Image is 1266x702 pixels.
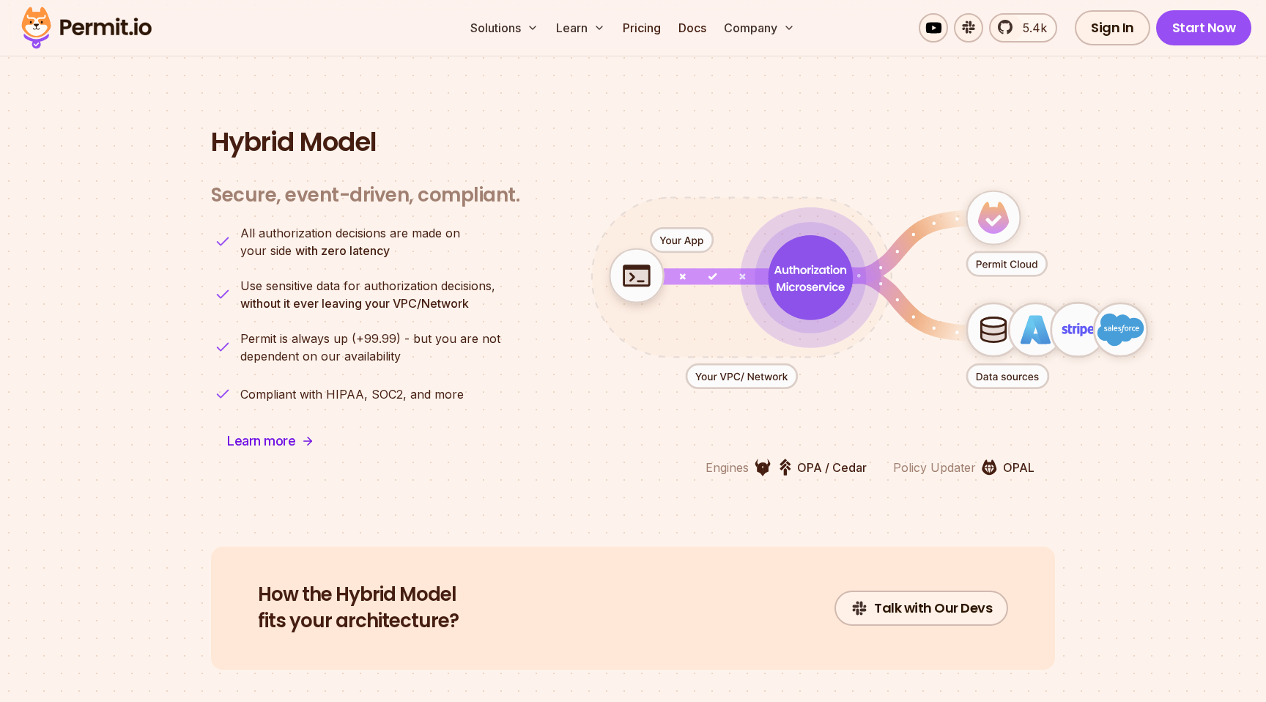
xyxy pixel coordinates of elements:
h3: Secure, event-driven, compliant. [211,183,519,207]
span: 5.4k [1014,19,1047,37]
a: Start Now [1156,10,1252,45]
button: Solutions [464,13,544,43]
p: dependent on our availability [240,330,500,365]
img: Permit logo [15,3,158,53]
p: your side [240,224,460,259]
button: Learn [550,13,611,43]
span: Use sensitive data for authorization decisions, [240,277,495,295]
button: Company [718,13,801,43]
a: 5.4k [989,13,1057,43]
a: Docs [673,13,712,43]
a: Learn more [211,424,330,459]
span: Learn more [227,431,295,451]
h2: fits your architecture? [258,582,459,635]
span: All authorization decisions are made on [240,224,460,242]
p: OPA / Cedar [797,459,867,476]
h2: Hybrid Model [211,128,1055,157]
span: How the Hybrid Model [258,582,459,608]
p: Policy Updater [893,459,976,476]
a: Sign In [1075,10,1150,45]
div: animation [546,148,1193,432]
a: Pricing [617,13,667,43]
p: Compliant with HIPAA, SOC2, and more [240,385,464,403]
strong: without it ever leaving your VPC/Network [240,296,469,311]
span: Permit is always up (+99.99) - but you are not [240,330,500,347]
a: Talk with Our Devs [834,591,1008,626]
strong: with zero latency [295,243,390,258]
p: Engines [706,459,749,476]
p: OPAL [1003,459,1034,476]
